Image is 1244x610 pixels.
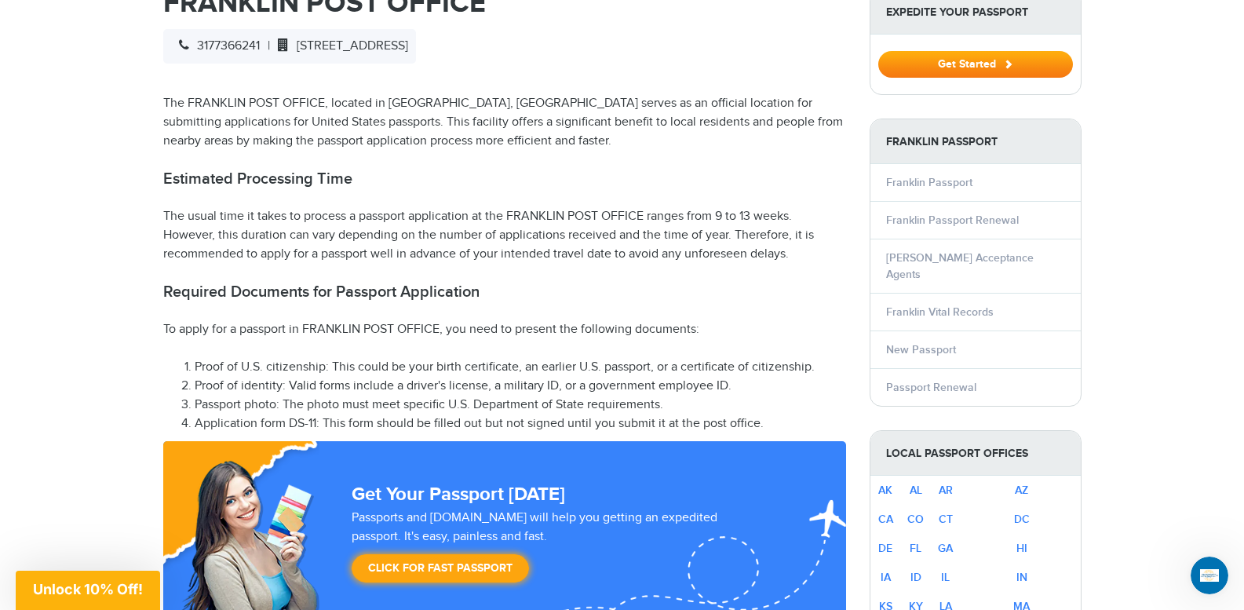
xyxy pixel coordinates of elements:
a: FL [910,542,921,555]
a: DC [1014,513,1030,526]
p: The usual time it takes to process a passport application at the FRANKLIN POST OFFICE ranges from... [163,207,846,264]
iframe: Intercom live chat [1191,557,1228,594]
li: Proof of U.S. citizenship: This could be your birth certificate, an earlier U.S. passport, or a c... [195,358,846,377]
a: AZ [1015,484,1028,497]
h2: Required Documents for Passport Application [163,283,846,301]
a: IA [881,571,891,584]
a: Franklin Passport Renewal [886,214,1019,227]
a: Get Started [878,57,1073,70]
a: CO [907,513,924,526]
strong: Get Your Passport [DATE] [352,483,565,506]
span: Unlock 10% Off! [33,581,143,597]
h2: Estimated Processing Time [163,170,846,188]
a: AL [910,484,922,497]
a: CT [939,513,953,526]
a: Franklin Vital Records [886,305,994,319]
p: The FRANKLIN POST OFFICE, located in [GEOGRAPHIC_DATA], [GEOGRAPHIC_DATA] serves as an official l... [163,94,846,151]
div: Unlock 10% Off! [16,571,160,610]
span: 3177366241 [171,38,260,53]
a: CA [878,513,893,526]
a: Passport Renewal [886,381,976,394]
a: IN [1016,571,1027,584]
div: Passports and [DOMAIN_NAME] will help you getting an expedited passport. It's easy, painless and ... [345,509,774,590]
a: ID [910,571,921,584]
a: HI [1016,542,1027,555]
div: | [163,29,416,64]
strong: Franklin Passport [870,119,1081,164]
li: Proof of identity: Valid forms include a driver's license, a military ID, or a government employe... [195,377,846,396]
a: Click for Fast Passport [352,554,529,583]
a: GA [938,542,953,555]
li: Application form DS-11: This form should be filled out but not signed until you submit it at the ... [195,415,846,433]
button: Get Started [878,51,1073,78]
a: DE [878,542,892,555]
p: To apply for a passport in FRANKLIN POST OFFICE, you need to present the following documents: [163,320,846,339]
a: [PERSON_NAME] Acceptance Agents [886,251,1034,281]
a: AR [939,484,953,497]
a: AK [878,484,892,497]
li: Passport photo: The photo must meet specific U.S. Department of State requirements. [195,396,846,415]
strong: Local Passport Offices [870,431,1081,476]
a: IL [941,571,950,584]
a: Franklin Passport [886,176,972,189]
a: New Passport [886,343,956,356]
span: [STREET_ADDRESS] [270,38,408,53]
